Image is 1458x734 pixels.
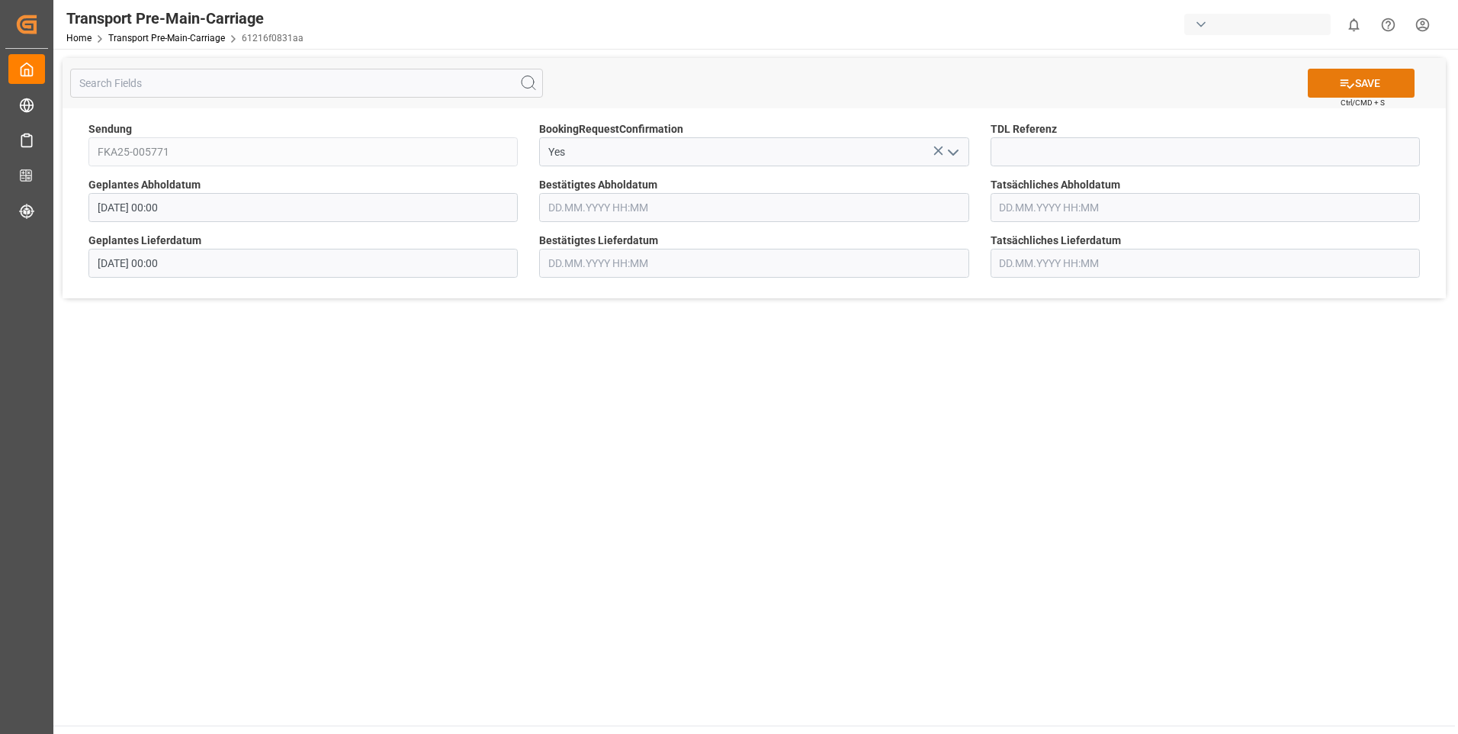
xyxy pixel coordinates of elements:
input: DD.MM.YYYY HH:MM [88,249,518,278]
input: DD.MM.YYYY HH:MM [991,193,1420,222]
span: TDL Referenz [991,121,1057,137]
span: Sendung [88,121,132,137]
input: Search Fields [70,69,543,98]
span: BookingRequestConfirmation [539,121,683,137]
span: Bestätigtes Lieferdatum [539,233,658,249]
input: DD.MM.YYYY HH:MM [539,249,968,278]
div: Transport Pre-Main-Carriage [66,7,303,30]
a: Transport Pre-Main-Carriage [108,33,225,43]
input: DD.MM.YYYY HH:MM [991,249,1420,278]
span: Bestätigtes Abholdatum [539,177,657,193]
a: Home [66,33,92,43]
span: Geplantes Lieferdatum [88,233,201,249]
span: Geplantes Abholdatum [88,177,201,193]
button: Help Center [1371,8,1405,42]
button: open menu [940,140,963,164]
span: Ctrl/CMD + S [1341,97,1385,108]
span: Tatsächliches Lieferdatum [991,233,1121,249]
input: DD.MM.YYYY HH:MM [539,193,968,222]
button: show 0 new notifications [1337,8,1371,42]
button: SAVE [1308,69,1415,98]
span: Tatsächliches Abholdatum [991,177,1120,193]
input: DD.MM.YYYY HH:MM [88,193,518,222]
